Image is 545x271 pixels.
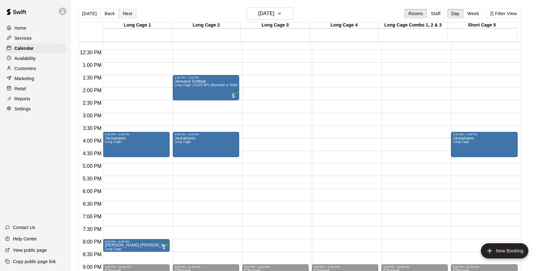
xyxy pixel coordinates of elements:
[81,163,103,169] span: 5:00 PM
[175,265,237,268] div: 9:00 PM – 11:59 PM
[81,264,103,270] span: 9:00 PM
[5,104,66,114] a: Settings
[81,252,103,257] span: 8:30 PM
[105,265,167,268] div: 9:00 PM – 11:59 PM
[81,151,103,156] span: 4:30 PM
[230,92,237,99] span: All customers have paid
[486,9,521,18] button: Filter View
[5,64,66,73] a: Customers
[404,9,427,18] button: Rooms
[175,140,191,144] span: Long Cage
[453,133,515,136] div: 3:45 PM – 4:45 PM
[246,8,294,20] button: [DATE]
[5,94,66,103] a: Reports
[175,76,237,79] div: 1:30 PM – 2:30 PM
[105,133,167,136] div: 3:45 PM – 4:45 PM
[175,133,237,136] div: 3:45 PM – 4:45 PM
[81,138,103,144] span: 4:00 PM
[379,22,447,28] div: Long Cage Combo 1, 2 & 3
[81,75,103,80] span: 1:30 PM
[14,96,30,102] p: Reports
[427,9,445,18] button: Staff
[14,65,36,72] p: Customers
[81,176,103,181] span: 5:30 PM
[453,140,469,144] span: Long Cage
[241,22,310,28] div: Long Cage 3
[105,247,121,251] span: Long Cage
[5,54,66,63] a: Availability
[161,244,167,250] span: All customers have paid
[14,85,26,92] p: Retail
[14,55,36,62] p: Availability
[105,140,121,144] span: Long Cage
[81,113,103,118] span: 3:00 PM
[13,258,56,265] p: Copy public page link
[451,132,517,157] div: 3:45 PM – 4:45 PM: Jackalopes
[5,74,66,83] a: Marketing
[105,240,167,243] div: 8:00 PM – 8:30 PM
[14,106,31,112] p: Settings
[78,50,103,55] span: 12:30 PM
[5,84,66,93] a: Retail
[383,265,446,268] div: 9:00 PM – 11:59 PM
[81,239,103,244] span: 8:00 PM
[258,9,274,18] h6: [DATE]
[447,22,516,28] div: Short Cage 5
[14,35,32,41] p: Services
[244,265,307,268] div: 9:00 PM – 11:59 PM
[172,22,241,28] div: Long Cage 2
[314,265,376,268] div: 9:00 PM – 11:59 PM
[78,9,101,18] button: [DATE]
[119,9,136,18] button: Next
[5,44,66,53] a: Calendar
[453,265,515,268] div: 9:00 PM – 11:59 PM
[13,236,37,242] p: Help Center
[14,75,34,82] p: Marketing
[14,25,26,31] p: Home
[14,45,34,51] p: Calendar
[13,247,47,253] p: View public page
[103,132,169,157] div: 3:45 PM – 4:45 PM: Jackalopes
[81,126,103,131] span: 3:30 PM
[81,100,103,106] span: 2:30 PM
[81,189,103,194] span: 6:00 PM
[81,88,103,93] span: 2:00 PM
[81,62,103,68] span: 1:00 PM
[81,227,103,232] span: 7:30 PM
[103,22,172,28] div: Long Cage 1
[81,214,103,219] span: 7:00 PM
[175,83,242,87] span: Long Cage | JUGS BP1 (Baseball or Softball)
[100,9,119,18] button: Back
[463,9,483,18] button: Week
[13,224,35,231] p: Contact Us
[481,243,528,258] button: add
[447,9,464,18] button: Day
[5,23,66,33] a: Home
[173,75,239,100] div: 1:30 PM – 2:30 PM: Janeana Softball
[81,201,103,207] span: 6:30 PM
[5,33,66,43] a: Services
[103,239,169,252] div: 8:00 PM – 8:30 PM: Long Cage
[173,132,239,157] div: 3:45 PM – 4:45 PM: Jackalopes
[310,22,379,28] div: Long Cage 4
